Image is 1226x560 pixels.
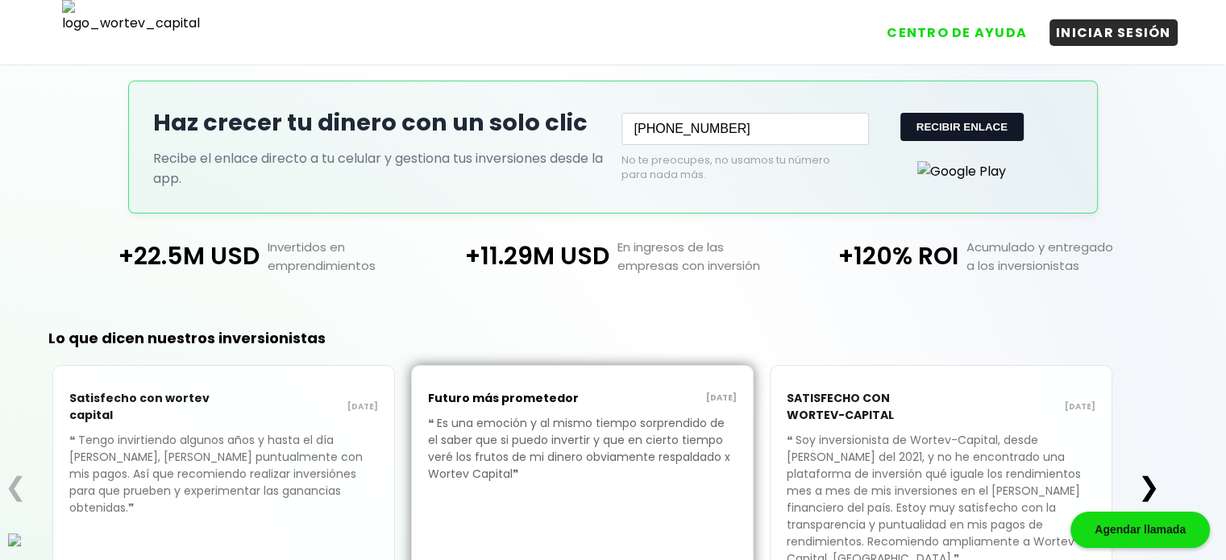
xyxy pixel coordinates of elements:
p: +120% ROI [788,238,958,275]
p: [DATE] [582,392,736,404]
span: ❞ [128,500,137,516]
p: +11.29M USD [438,238,609,275]
p: SATISFECHO CON WORTEV-CAPITAL [787,382,941,432]
p: Tengo invirtiendo algunos años y hasta el día [PERSON_NAME], [PERSON_NAME] puntualmente con mis p... [69,432,378,541]
p: Acumulado y entregado a los inversionistas [958,238,1137,275]
span: ❝ [69,432,78,448]
button: RECIBIR ENLACE [900,113,1024,141]
h2: Haz crecer tu dinero con un solo clic [153,106,605,140]
p: En ingresos de las empresas con inversión [609,238,788,275]
button: ❯ [1133,471,1165,503]
a: CENTRO DE AYUDA [864,7,1033,46]
p: Recibe el enlace directo a tu celular y gestiona tus inversiones desde la app. [153,148,605,189]
p: Invertidos en emprendimientos [260,238,438,275]
a: INICIAR SESIÓN [1033,7,1178,46]
button: INICIAR SESIÓN [1049,19,1178,46]
p: [DATE] [224,400,378,413]
img: logos_whatsapp-icon.svg [8,533,21,546]
span: ❝ [787,432,796,448]
p: Satisfecho con wortev capital [69,382,223,432]
p: Es una emoción y al mismo tiempo sorprendido de el saber que si puedo invertir y que en cierto ti... [428,415,737,507]
p: [DATE] [941,400,1095,413]
button: CENTRO DE AYUDA [880,19,1033,46]
p: +22.5M USD [89,238,260,275]
img: Google Play [917,161,1006,181]
p: No te preocupes, no usamos tu número para nada más. [621,153,843,182]
span: ❝ [428,415,437,431]
span: ❞ [513,466,522,482]
div: Agendar llamada [1070,512,1210,548]
p: Futuro más prometedor [428,382,582,415]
